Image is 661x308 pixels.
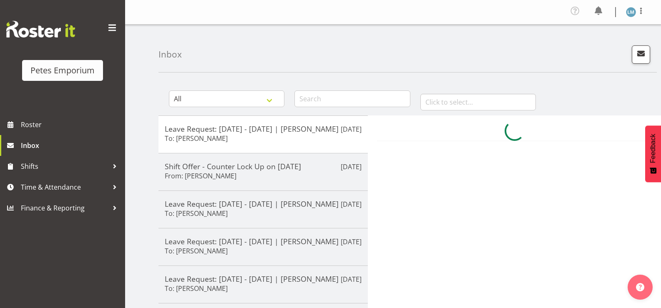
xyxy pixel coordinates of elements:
[165,124,362,133] h5: Leave Request: [DATE] - [DATE] | [PERSON_NAME]
[21,139,121,152] span: Inbox
[21,202,108,214] span: Finance & Reporting
[626,7,636,17] img: lianne-morete5410.jpg
[341,274,362,284] p: [DATE]
[30,64,95,77] div: Petes Emporium
[165,274,362,283] h5: Leave Request: [DATE] - [DATE] | [PERSON_NAME]
[165,209,228,218] h6: To: [PERSON_NAME]
[21,181,108,193] span: Time & Attendance
[341,199,362,209] p: [DATE]
[645,125,661,182] button: Feedback - Show survey
[6,21,75,38] img: Rosterit website logo
[158,50,182,59] h4: Inbox
[341,237,362,247] p: [DATE]
[341,162,362,172] p: [DATE]
[165,284,228,293] h6: To: [PERSON_NAME]
[165,247,228,255] h6: To: [PERSON_NAME]
[21,160,108,173] span: Shifts
[420,94,536,110] input: Click to select...
[165,237,362,246] h5: Leave Request: [DATE] - [DATE] | [PERSON_NAME]
[636,283,644,291] img: help-xxl-2.png
[165,172,236,180] h6: From: [PERSON_NAME]
[165,134,228,143] h6: To: [PERSON_NAME]
[294,90,410,107] input: Search
[21,118,121,131] span: Roster
[649,134,657,163] span: Feedback
[165,199,362,208] h5: Leave Request: [DATE] - [DATE] | [PERSON_NAME]
[341,124,362,134] p: [DATE]
[165,162,362,171] h5: Shift Offer - Counter Lock Up on [DATE]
